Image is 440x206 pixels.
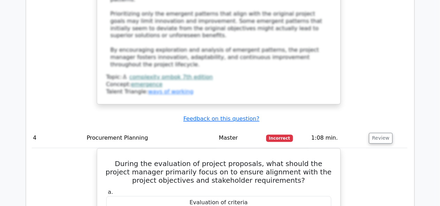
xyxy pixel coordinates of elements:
[129,74,213,81] a: complexity pmbok 7th edition
[131,81,162,88] a: emergence
[108,189,113,196] span: a.
[216,129,263,148] td: Master
[266,135,293,142] span: Incorrect
[106,74,331,96] div: Talent Triangle:
[30,129,84,148] td: 4
[183,116,259,122] a: Feedback on this question?
[106,160,332,185] h5: During the evaluation of project proposals, what should the project manager primarily focus on to...
[106,74,331,81] div: Topic:
[148,89,193,95] a: ways of working
[106,81,331,89] div: Concept:
[369,133,393,144] button: Review
[309,129,366,148] td: 1:08 min.
[84,129,216,148] td: Procurement Planning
